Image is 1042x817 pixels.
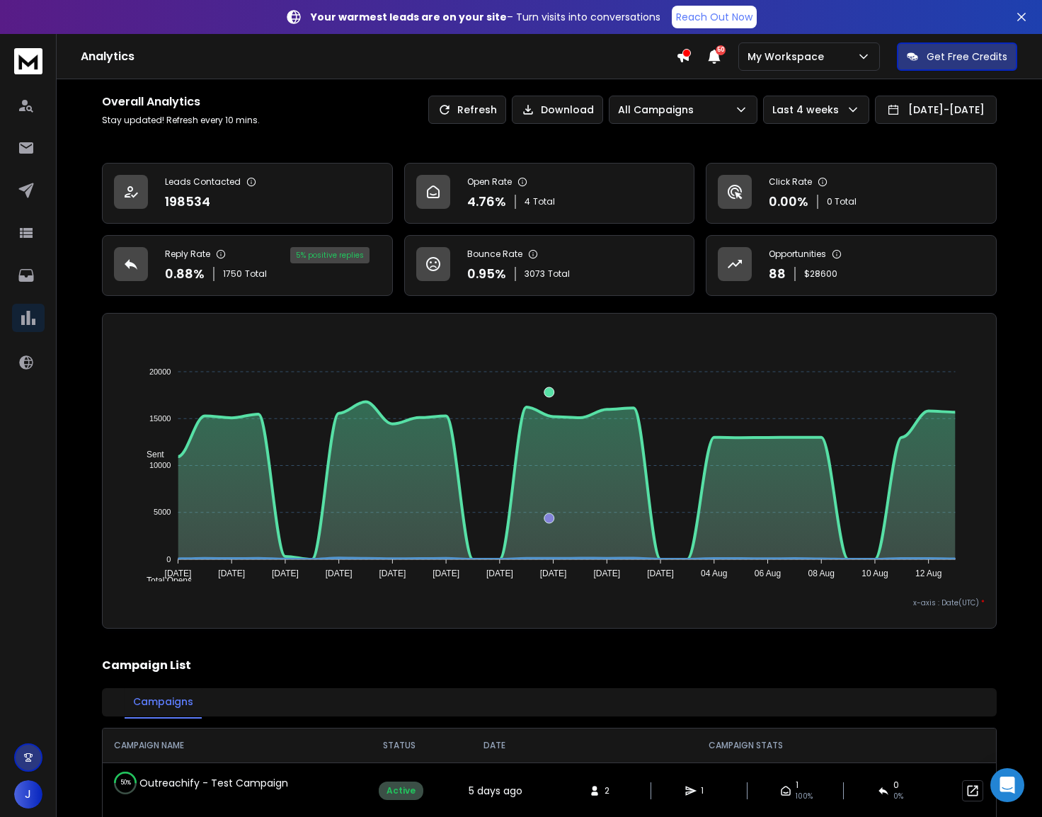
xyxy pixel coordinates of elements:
[706,163,997,224] a: Click Rate0.00%0 Total
[165,264,205,284] p: 0.88 %
[103,729,351,762] th: CAMPAIGN NAME
[927,50,1007,64] p: Get Free Credits
[311,10,507,24] strong: Your warmest leads are on your site
[103,763,329,803] td: Outreachify - Test Campaign
[769,176,812,188] p: Click Rate
[769,192,808,212] p: 0.00 %
[748,50,830,64] p: My Workspace
[647,569,674,578] tspan: [DATE]
[796,791,813,802] span: 100 %
[467,192,506,212] p: 4.76 %
[796,779,798,791] span: 1
[102,235,393,296] a: Reply Rate0.88%1750Total5% positive replies
[379,782,423,800] div: Active
[102,115,260,126] p: Stay updated! Refresh every 10 mins.
[14,780,42,809] button: J
[154,508,171,516] tspan: 5000
[404,235,695,296] a: Bounce Rate0.95%3073Total
[467,264,506,284] p: 0.95 %
[605,785,619,796] span: 2
[290,247,370,263] div: 5 % positive replies
[755,569,781,578] tspan: 06 Aug
[102,657,997,674] h2: Campaign List
[326,569,353,578] tspan: [DATE]
[311,10,660,24] p: – Turn visits into conversations
[594,569,621,578] tspan: [DATE]
[676,10,752,24] p: Reach Out Now
[897,42,1017,71] button: Get Free Credits
[990,768,1024,802] div: Open Intercom Messenger
[223,268,242,280] span: 1750
[272,569,299,578] tspan: [DATE]
[149,367,171,376] tspan: 20000
[618,103,699,117] p: All Campaigns
[861,569,888,578] tspan: 10 Aug
[102,163,393,224] a: Leads Contacted198534
[379,569,406,578] tspan: [DATE]
[149,414,171,423] tspan: 15000
[804,268,837,280] p: $ 28600
[428,96,506,124] button: Refresh
[457,103,497,117] p: Refresh
[102,93,260,110] h1: Overall Analytics
[701,569,727,578] tspan: 04 Aug
[893,779,899,791] span: 0
[706,235,997,296] a: Opportunities88$28600
[716,45,726,55] span: 50
[893,791,903,802] span: 0 %
[541,103,594,117] p: Download
[136,450,164,459] span: Sent
[701,785,715,796] span: 1
[467,248,522,260] p: Bounce Rate
[486,569,513,578] tspan: [DATE]
[548,268,570,280] span: Total
[404,163,695,224] a: Open Rate4.76%4Total
[165,248,210,260] p: Reply Rate
[467,176,512,188] p: Open Rate
[125,686,202,719] button: Campaigns
[769,264,786,284] p: 88
[540,569,567,578] tspan: [DATE]
[512,96,603,124] button: Download
[81,48,676,65] h1: Analytics
[136,576,192,585] span: Total Opens
[351,729,447,762] th: STATUS
[875,96,997,124] button: [DATE]-[DATE]
[165,192,210,212] p: 198534
[167,555,171,564] tspan: 0
[165,569,192,578] tspan: [DATE]
[219,569,246,578] tspan: [DATE]
[808,569,835,578] tspan: 08 Aug
[827,196,857,207] p: 0 Total
[541,729,951,762] th: CAMPAIGN STATS
[14,48,42,74] img: logo
[672,6,757,28] a: Reach Out Now
[114,598,985,608] p: x-axis : Date(UTC)
[165,176,241,188] p: Leads Contacted
[525,268,545,280] span: 3073
[533,196,555,207] span: Total
[245,268,267,280] span: Total
[915,569,941,578] tspan: 12 Aug
[525,196,530,207] span: 4
[149,461,171,469] tspan: 10000
[447,729,541,762] th: DATE
[120,776,131,790] p: 50 %
[769,248,826,260] p: Opportunities
[433,569,459,578] tspan: [DATE]
[772,103,845,117] p: Last 4 weeks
